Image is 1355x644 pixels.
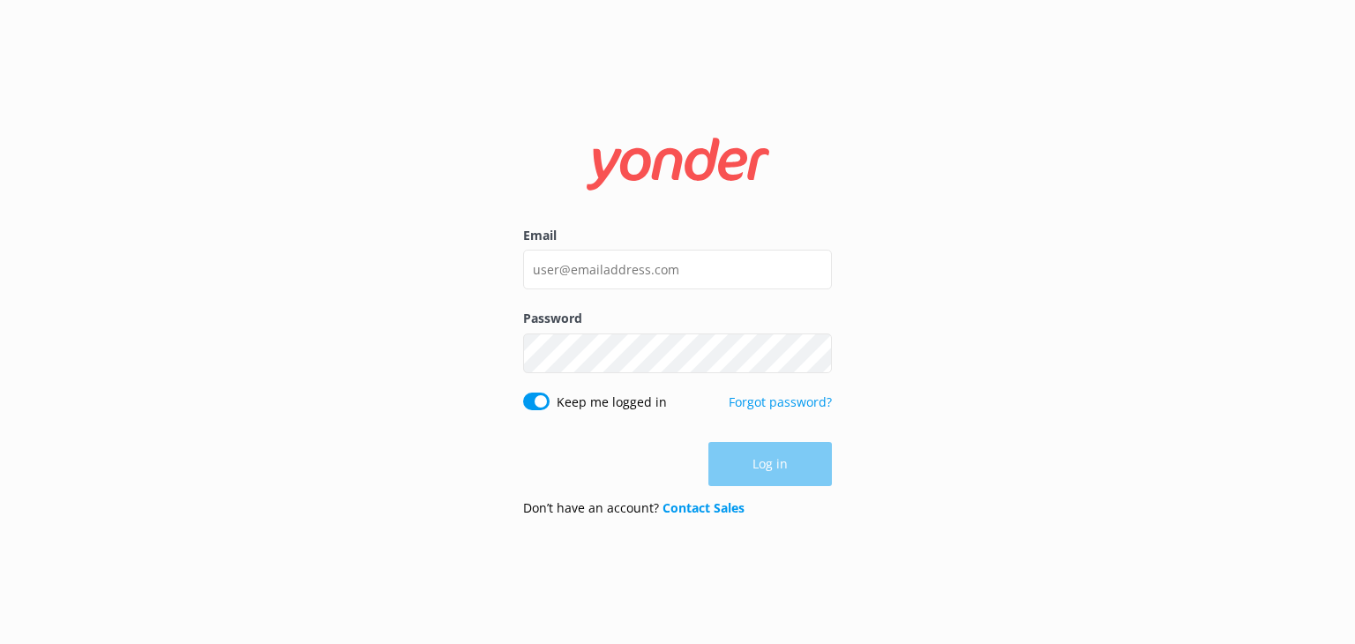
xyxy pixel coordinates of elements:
label: Keep me logged in [557,393,667,412]
p: Don’t have an account? [523,498,745,518]
input: user@emailaddress.com [523,250,832,289]
a: Contact Sales [663,499,745,516]
label: Email [523,226,832,245]
a: Forgot password? [729,393,832,410]
button: Show password [797,335,832,371]
label: Password [523,309,832,328]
